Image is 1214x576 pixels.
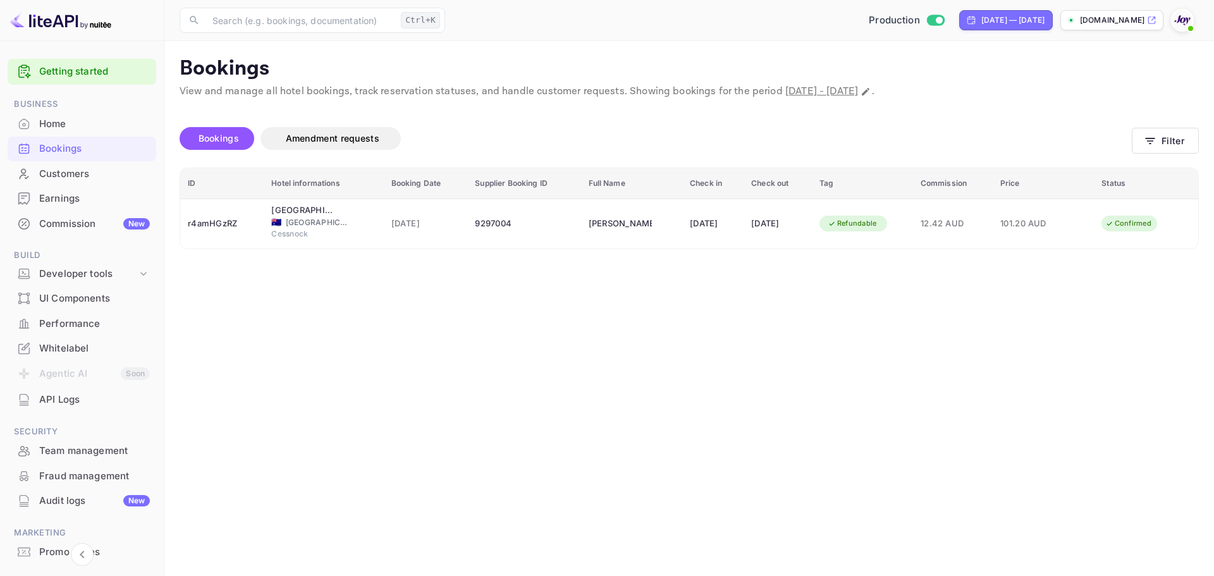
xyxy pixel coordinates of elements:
[682,168,744,199] th: Check in
[123,495,150,506] div: New
[864,13,949,28] div: Switch to Sandbox mode
[8,187,156,210] a: Earnings
[785,85,858,98] span: [DATE] - [DATE]
[39,192,150,206] div: Earnings
[180,168,1198,248] table: booking table
[39,444,150,458] div: Team management
[8,112,156,137] div: Home
[8,439,156,463] div: Team management
[39,393,150,407] div: API Logs
[8,312,156,336] div: Performance
[8,212,156,235] a: CommissionNew
[205,8,396,33] input: Search (e.g. bookings, documentation)
[913,168,993,199] th: Commission
[384,168,468,199] th: Booking Date
[199,133,239,144] span: Bookings
[39,291,150,306] div: UI Components
[39,341,150,356] div: Whitelabel
[401,12,440,28] div: Ctrl+K
[39,267,137,281] div: Developer tools
[8,112,156,135] a: Home
[71,543,94,566] button: Collapse navigation
[8,212,156,236] div: CommissionNew
[8,59,156,85] div: Getting started
[8,464,156,487] a: Fraud management
[8,263,156,285] div: Developer tools
[8,248,156,262] span: Build
[1132,128,1199,154] button: Filter
[8,489,156,512] a: Audit logsNew
[39,217,150,231] div: Commission
[8,526,156,540] span: Marketing
[690,214,736,234] div: [DATE]
[188,214,256,234] div: r4amHGzRZ
[8,336,156,360] a: Whitelabel
[1094,168,1198,199] th: Status
[180,84,1199,99] p: View and manage all hotel bookings, track reservation statuses, and handle customer requests. Sho...
[993,168,1094,199] th: Price
[10,10,111,30] img: LiteAPI logo
[180,127,1132,150] div: account-settings tabs
[39,117,150,132] div: Home
[8,137,156,161] div: Bookings
[286,133,379,144] span: Amendment requests
[180,168,264,199] th: ID
[8,312,156,335] a: Performance
[271,204,334,217] div: Bellbird Hotel
[391,217,460,231] span: [DATE]
[8,464,156,489] div: Fraud management
[1000,217,1064,231] span: 101.20 AUD
[981,15,1045,26] div: [DATE] — [DATE]
[8,137,156,160] a: Bookings
[271,218,281,226] span: Australia
[467,168,580,199] th: Supplier Booking ID
[1097,216,1160,231] div: Confirmed
[475,214,573,234] div: 9297004
[39,167,150,181] div: Customers
[1080,15,1144,26] p: [DOMAIN_NAME]
[39,494,150,508] div: Audit logs
[39,317,150,331] div: Performance
[8,388,156,411] a: API Logs
[8,425,156,439] span: Security
[751,214,804,234] div: [DATE]
[8,388,156,412] div: API Logs
[8,336,156,361] div: Whitelabel
[8,162,156,187] div: Customers
[921,217,985,231] span: 12.42 AUD
[264,168,383,199] th: Hotel informations
[8,540,156,565] div: Promo codes
[271,228,334,240] span: Cessnock
[39,469,150,484] div: Fraud management
[8,489,156,513] div: Audit logsNew
[8,162,156,185] a: Customers
[589,214,652,234] div: Francis Cheng
[8,286,156,310] a: UI Components
[39,64,150,79] a: Getting started
[8,439,156,462] a: Team management
[286,217,349,228] span: [GEOGRAPHIC_DATA]
[8,286,156,311] div: UI Components
[39,142,150,156] div: Bookings
[1172,10,1193,30] img: With Joy
[744,168,812,199] th: Check out
[8,540,156,563] a: Promo codes
[39,545,150,560] div: Promo codes
[819,216,885,231] div: Refundable
[812,168,913,199] th: Tag
[8,97,156,111] span: Business
[581,168,682,199] th: Full Name
[123,218,150,230] div: New
[869,13,920,28] span: Production
[180,56,1199,82] p: Bookings
[859,85,872,98] button: Change date range
[8,187,156,211] div: Earnings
